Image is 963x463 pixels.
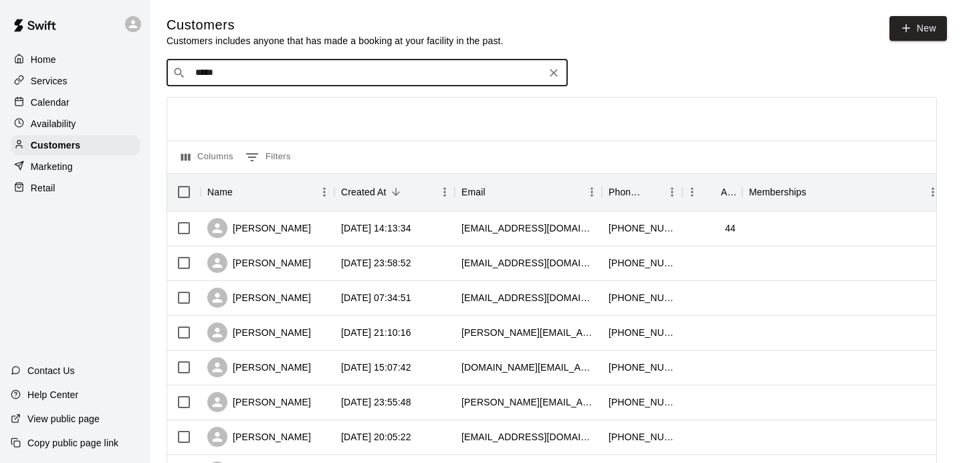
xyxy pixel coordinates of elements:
[207,218,311,238] div: [PERSON_NAME]
[27,364,75,377] p: Contact Us
[11,92,140,112] a: Calendar
[207,392,311,412] div: [PERSON_NAME]
[341,395,411,409] div: 2025-10-07 23:55:48
[609,256,675,270] div: +16476789494
[207,253,311,273] div: [PERSON_NAME]
[167,60,568,86] div: Search customers by name or email
[544,64,563,82] button: Clear
[807,183,825,201] button: Sort
[682,173,742,211] div: Age
[609,395,675,409] div: +14169992228
[742,173,943,211] div: Memberships
[602,173,682,211] div: Phone Number
[461,173,486,211] div: Email
[461,361,595,374] div: keung.li@gmail.com
[207,288,311,308] div: [PERSON_NAME]
[167,16,504,34] h5: Customers
[461,326,595,339] div: assunta.rende@gmail.com
[207,357,311,377] div: [PERSON_NAME]
[334,173,455,211] div: Created At
[207,173,233,211] div: Name
[582,182,602,202] button: Menu
[682,182,702,202] button: Menu
[609,291,675,304] div: +14163057424
[662,182,682,202] button: Menu
[341,361,411,374] div: 2025-10-08 15:07:42
[11,50,140,70] a: Home
[341,256,411,270] div: 2025-10-09 23:58:52
[27,412,100,426] p: View public page
[435,182,455,202] button: Menu
[167,34,504,48] p: Customers includes anyone that has made a booking at your facility in the past.
[609,173,643,211] div: Phone Number
[749,173,807,211] div: Memberships
[721,173,736,211] div: Age
[461,221,595,235] div: burhan.ehsan@gmail.com
[609,361,675,374] div: +16476856904
[609,430,675,444] div: +16475222806
[27,436,118,450] p: Copy public page link
[341,291,411,304] div: 2025-10-09 07:34:51
[11,157,140,177] a: Marketing
[178,147,237,168] button: Select columns
[27,388,78,401] p: Help Center
[314,182,334,202] button: Menu
[11,71,140,91] a: Services
[461,395,595,409] div: inge.spindel@yahoo.com
[889,16,947,41] a: New
[341,221,411,235] div: 2025-10-10 14:13:34
[341,173,387,211] div: Created At
[387,183,405,201] button: Sort
[31,117,76,130] p: Availability
[486,183,504,201] button: Sort
[233,183,251,201] button: Sort
[31,181,56,195] p: Retail
[609,326,675,339] div: +16472944046
[702,183,721,201] button: Sort
[242,147,294,168] button: Show filters
[461,430,595,444] div: chergu007@gmail.com
[31,138,80,152] p: Customers
[341,430,411,444] div: 2025-10-07 20:05:22
[31,53,56,66] p: Home
[11,114,140,134] a: Availability
[207,427,311,447] div: [PERSON_NAME]
[341,326,411,339] div: 2025-10-08 21:10:16
[31,160,73,173] p: Marketing
[207,322,311,343] div: [PERSON_NAME]
[643,183,662,201] button: Sort
[923,182,943,202] button: Menu
[461,256,595,270] div: michaelromano16@gmail.com
[725,221,736,235] div: 44
[31,74,68,88] p: Services
[11,178,140,198] a: Retail
[201,173,334,211] div: Name
[11,135,140,155] a: Customers
[461,291,595,304] div: adnan.icpmnambassador@gmail.com
[455,173,602,211] div: Email
[609,221,675,235] div: +14169533331
[31,96,70,109] p: Calendar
